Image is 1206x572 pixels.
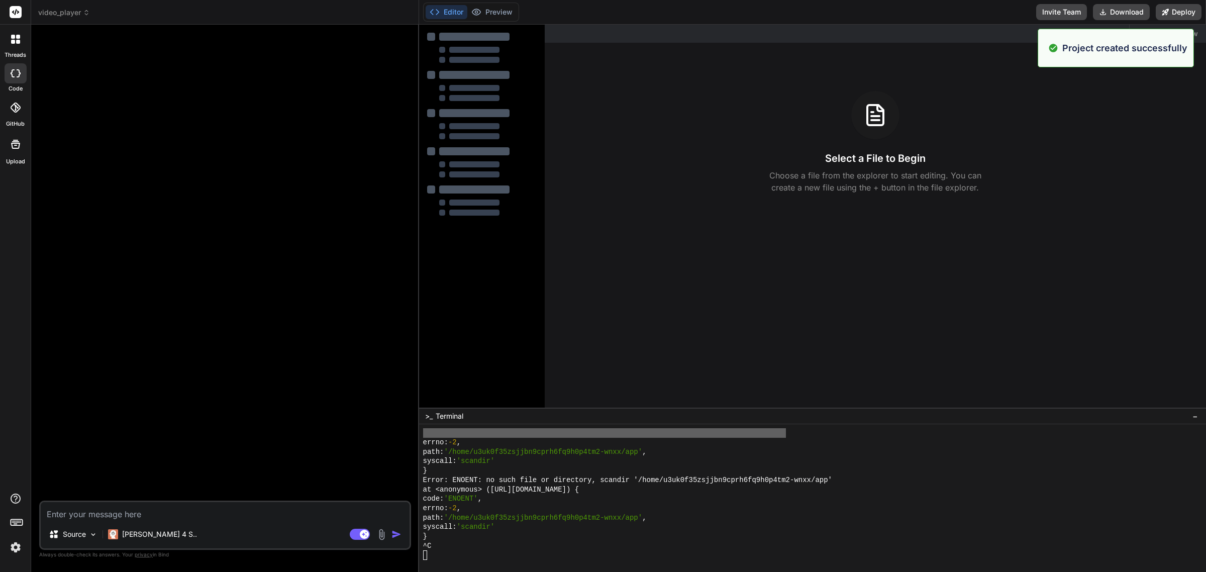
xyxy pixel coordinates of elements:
[444,428,478,438] span: 'ENOENT'
[444,494,478,504] span: 'ENOENT'
[1048,41,1058,55] img: alert
[1190,408,1200,424] button: −
[89,530,97,539] img: Pick Models
[642,447,646,457] span: ,
[6,120,25,128] label: GitHub
[1192,411,1198,421] span: −
[457,438,461,447] span: ,
[1156,4,1201,20] button: Deploy
[9,84,23,93] label: code
[63,529,86,539] p: Source
[423,475,832,485] span: Error: ENOENT: no such file or directory, scandir '/home/u3uk0f35zsjjbn9cprh6fq9h0p4tm2-wnxx/app'
[448,504,457,513] span: -2
[423,541,432,551] span: ^C
[423,485,579,495] span: at <anonymous> ([URL][DOMAIN_NAME]) {
[38,8,90,18] span: video_player
[825,151,926,165] h3: Select a File to Begin
[425,411,433,421] span: >_
[642,513,646,523] span: ,
[135,551,153,557] span: privacy
[426,5,467,19] button: Editor
[444,513,643,523] span: '/home/u3uk0f35zsjjbn9cprh6fq9h0p4tm2-wnxx/app'
[478,494,482,504] span: ,
[423,438,448,447] span: errno:
[423,466,427,475] span: }
[1036,4,1087,20] button: Invite Team
[448,438,457,447] span: -2
[423,513,444,523] span: path:
[423,522,457,532] span: syscall:
[423,504,448,513] span: errno:
[457,456,495,466] span: 'scandir'
[436,411,463,421] span: Terminal
[457,504,461,513] span: ,
[423,456,457,466] span: syscall:
[423,447,444,457] span: path:
[467,5,517,19] button: Preview
[5,51,26,59] label: threads
[423,532,427,541] span: }
[763,169,988,194] p: Choose a file from the explorer to start editing. You can create a new file using the + button in...
[1093,4,1150,20] button: Download
[391,529,401,539] img: icon
[376,529,387,540] img: attachment
[457,522,495,532] span: 'scandir'
[1062,41,1187,55] p: Project created successfully
[444,447,643,457] span: '/home/u3uk0f35zsjjbn9cprh6fq9h0p4tm2-wnxx/app'
[7,539,24,556] img: settings
[39,550,411,559] p: Always double-check its answers. Your in Bind
[423,494,444,504] span: code:
[423,428,444,438] span: code:
[122,529,197,539] p: [PERSON_NAME] 4 S..
[108,529,118,539] img: Claude 4 Sonnet
[478,428,482,438] span: ,
[6,157,25,166] label: Upload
